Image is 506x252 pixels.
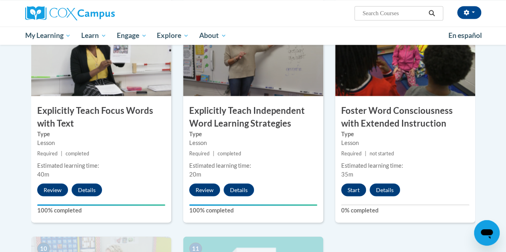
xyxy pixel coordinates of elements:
[189,150,210,156] span: Required
[335,105,475,129] h3: Foster Word Consciousness with Extended Instruction
[37,161,165,170] div: Estimated learning time:
[199,31,226,40] span: About
[183,16,323,96] img: Course Image
[189,161,317,170] div: Estimated learning time:
[189,138,317,147] div: Lesson
[189,183,220,196] button: Review
[362,8,426,18] input: Search Courses
[370,150,394,156] span: not started
[20,26,76,45] a: My Learning
[341,183,366,196] button: Start
[37,204,165,206] div: Your progress
[66,150,89,156] span: completed
[37,150,58,156] span: Required
[335,16,475,96] img: Course Image
[457,6,481,19] button: Account Settings
[25,6,169,20] a: Cox Campus
[112,26,152,45] a: Engage
[474,220,500,246] iframe: Button to launch messaging window
[72,183,102,196] button: Details
[189,171,201,177] span: 20m
[189,206,317,214] label: 100% completed
[194,26,232,45] a: About
[365,150,366,156] span: |
[31,16,171,96] img: Course Image
[25,6,115,20] img: Cox Campus
[189,204,317,206] div: Your progress
[341,206,469,214] label: 0% completed
[37,129,165,138] label: Type
[76,26,112,45] a: Learn
[224,183,254,196] button: Details
[189,129,317,138] label: Type
[25,31,71,40] span: My Learning
[157,31,189,40] span: Explore
[218,150,241,156] span: completed
[117,31,147,40] span: Engage
[426,8,438,18] button: Search
[341,150,362,156] span: Required
[341,129,469,138] label: Type
[341,138,469,147] div: Lesson
[61,150,62,156] span: |
[37,138,165,147] div: Lesson
[183,105,323,129] h3: Explicitly Teach Independent Word Learning Strategies
[81,31,106,40] span: Learn
[37,171,49,177] span: 40m
[341,171,353,177] span: 35m
[19,26,487,45] div: Main menu
[370,183,400,196] button: Details
[448,31,482,40] span: En español
[31,105,171,129] h3: Explicitly Teach Focus Words with Text
[213,150,214,156] span: |
[37,183,68,196] button: Review
[37,206,165,214] label: 100% completed
[152,26,194,45] a: Explore
[341,161,469,170] div: Estimated learning time:
[443,27,487,44] a: En español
